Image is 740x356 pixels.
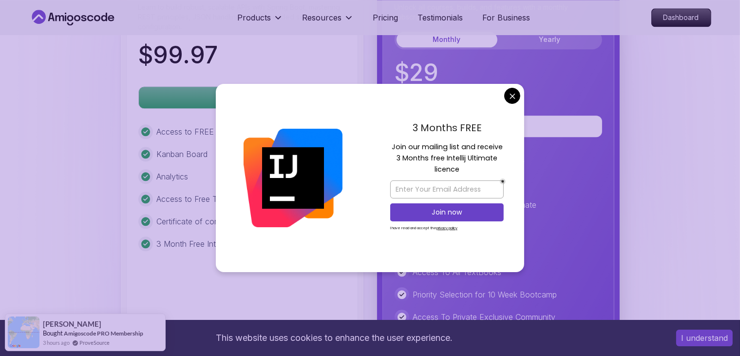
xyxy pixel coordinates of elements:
[139,87,345,108] p: Get Course
[64,330,143,337] a: Amigoscode PRO Membership
[79,338,110,347] a: ProveSource
[157,216,245,227] p: Certificate of completion
[157,238,281,250] p: 3 Month Free IntelliJ IDEA Ultimate
[483,12,531,23] a: For Business
[651,8,711,27] a: Dashboard
[138,86,346,109] button: Get Course
[157,148,208,160] p: Kanban Board
[413,266,502,278] p: Access To All TextBooks
[238,12,271,23] p: Products
[238,12,283,31] button: Products
[138,43,218,67] p: $ 99.97
[395,61,439,84] p: $ 29
[8,316,39,348] img: provesource social proof notification image
[157,193,251,205] p: Access to Free TextBooks
[157,171,189,182] p: Analytics
[43,320,101,328] span: [PERSON_NAME]
[418,12,463,23] a: Testimonials
[413,311,556,323] p: Access To Private Exclusive Community
[652,9,711,26] p: Dashboard
[43,329,63,337] span: Bought
[43,338,70,347] span: 3 hours ago
[413,289,557,300] p: Priority Selection for 10 Week Bootcamp
[303,12,342,23] p: Resources
[499,32,600,47] button: Yearly
[303,12,354,31] button: Resources
[7,327,662,349] div: This website uses cookies to enhance the user experience.
[397,32,497,47] button: Monthly
[373,12,398,23] a: Pricing
[157,126,245,138] p: Access to FREE courses
[676,330,733,346] button: Accept cookies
